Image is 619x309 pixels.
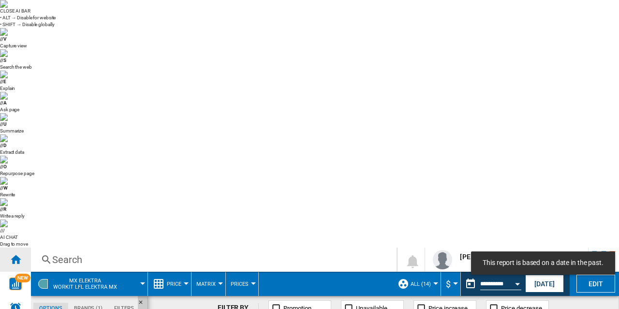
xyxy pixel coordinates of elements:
[196,281,216,287] span: Matrix
[196,272,221,296] button: Matrix
[231,281,249,287] span: Prices
[441,272,461,296] md-menu: Currency
[167,281,181,287] span: Price
[461,274,480,294] button: md-calendar
[461,272,523,296] div: This report is based on a date in the past.
[231,272,253,296] button: Prices
[9,278,22,290] img: wise-card.svg
[411,281,431,287] span: ALL (14)
[167,272,186,296] button: Price
[398,272,436,296] div: ALL (14)
[460,252,567,262] span: [PERSON_NAME] [PERSON_NAME]
[53,278,117,290] span: MX ELEKTRA:Workit lfl elektra mx
[480,258,606,268] span: This report is based on a date in the past.
[576,275,615,293] button: Edit
[446,279,451,289] span: $
[153,272,186,296] div: Price
[36,272,143,296] div: MX ELEKTRAWorkit lfl elektra mx
[52,253,371,266] div: Search
[425,248,588,272] button: [PERSON_NAME] [PERSON_NAME] MX ELEKTRA
[446,272,456,296] button: $
[398,248,425,272] button: 0 notification
[525,275,564,293] button: [DATE]
[433,250,452,269] img: profile.jpg
[411,272,436,296] button: ALL (14)
[15,274,30,282] span: NEW
[53,272,127,296] button: MX ELEKTRAWorkit lfl elektra mx
[509,274,526,291] button: Open calendar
